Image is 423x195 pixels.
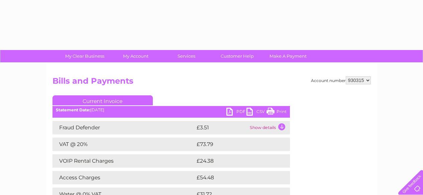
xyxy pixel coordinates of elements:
h2: Bills and Payments [52,76,371,89]
td: VOIP Rental Charges [52,154,195,168]
td: £24.38 [195,154,277,168]
a: PDF [226,108,246,117]
a: Make A Payment [260,50,316,62]
td: £3.51 [195,121,248,134]
td: £54.48 [195,171,277,184]
a: Current Invoice [52,95,153,105]
b: Statement Date: [56,107,90,112]
div: Account number [311,76,371,84]
a: My Clear Business [57,50,112,62]
a: Services [159,50,214,62]
td: VAT @ 20% [52,138,195,151]
a: Customer Help [210,50,265,62]
div: [DATE] [52,108,290,112]
td: Fraud Defender [52,121,195,134]
td: £73.79 [195,138,276,151]
a: Print [267,108,287,117]
a: CSV [246,108,267,117]
a: My Account [108,50,163,62]
td: Access Charges [52,171,195,184]
td: Show details [248,121,290,134]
